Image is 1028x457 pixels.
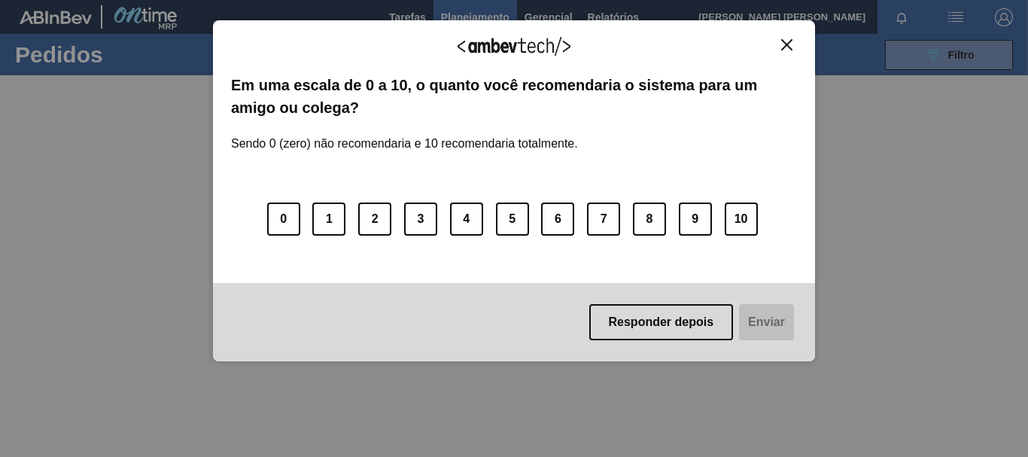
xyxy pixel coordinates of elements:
button: 5 [496,203,529,236]
label: Em uma escala de 0 a 10, o quanto você recomendaria o sistema para um amigo ou colega? [231,74,797,120]
button: 8 [633,203,666,236]
label: Sendo 0 (zero) não recomendaria e 10 recomendaria totalmente. [231,119,578,151]
button: 10 [725,203,758,236]
button: 2 [358,203,391,236]
button: Responder depois [589,304,734,340]
button: 7 [587,203,620,236]
button: 3 [404,203,437,236]
button: 0 [267,203,300,236]
button: 9 [679,203,712,236]
button: 6 [541,203,574,236]
button: Close [777,38,797,51]
img: Logo Ambevtech [458,37,570,56]
img: Close [781,39,792,50]
button: 4 [450,203,483,236]
button: 1 [312,203,345,236]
